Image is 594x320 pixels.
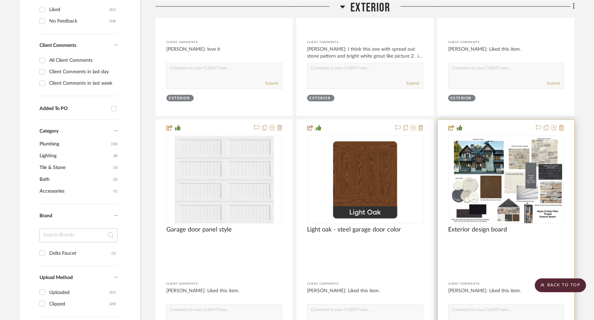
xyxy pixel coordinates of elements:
[113,162,117,173] span: (3)
[49,78,116,89] div: Client Comments in last week
[40,138,110,150] span: Plumbing
[40,185,112,197] span: Accessories
[110,298,116,310] div: (20)
[40,275,73,280] span: Upload Method
[166,287,282,301] div: [PERSON_NAME]: Liked this item.
[112,248,116,259] div: (1)
[450,136,562,223] img: Exterior design board
[49,287,110,298] div: Uploaded
[327,136,403,223] img: Light oak - steel garage door color
[175,136,274,223] img: Garage door panel style
[535,278,586,292] scroll-to-top-button: BACK TO TOP
[110,16,116,27] div: (18)
[169,96,190,101] div: Exterior
[49,55,116,66] div: All Client Comments
[448,46,564,60] div: [PERSON_NAME]: Liked this item.
[307,287,423,301] div: [PERSON_NAME]: Liked this item.
[40,43,76,48] span: Client Comments
[110,287,116,298] div: (91)
[307,226,401,234] span: Light oak - steel garage door color
[49,66,116,77] div: Client Comments in last day
[166,226,232,234] span: Garage door panel style
[40,150,112,162] span: Lighting
[49,4,110,15] div: Liked
[307,136,422,224] div: 0
[265,80,278,86] button: Submit
[49,16,110,27] div: No Feedback
[406,80,419,86] button: Submit
[40,128,59,134] span: Category
[113,174,117,185] span: (2)
[547,80,560,86] button: Submit
[40,106,108,112] div: Added To PO
[448,226,507,234] span: Exterior design board
[110,4,116,15] div: (61)
[113,150,117,161] span: (8)
[49,298,110,310] div: Clipped
[40,174,112,185] span: Bath
[49,248,112,259] div: Delta Faucet
[166,46,282,60] div: [PERSON_NAME]: love it
[309,96,330,101] div: Exterior
[448,287,564,301] div: [PERSON_NAME]: Liked this item.
[40,228,117,242] input: Search Brands
[307,46,423,60] div: [PERSON_NAME]: I think this one with spread out stone pattern and bright white grout like picture...
[111,138,117,150] span: (18)
[448,136,564,224] div: 0
[113,186,117,197] span: (1)
[40,162,112,174] span: Tile & Stone
[40,213,52,218] span: Brand
[451,96,471,101] div: Exterior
